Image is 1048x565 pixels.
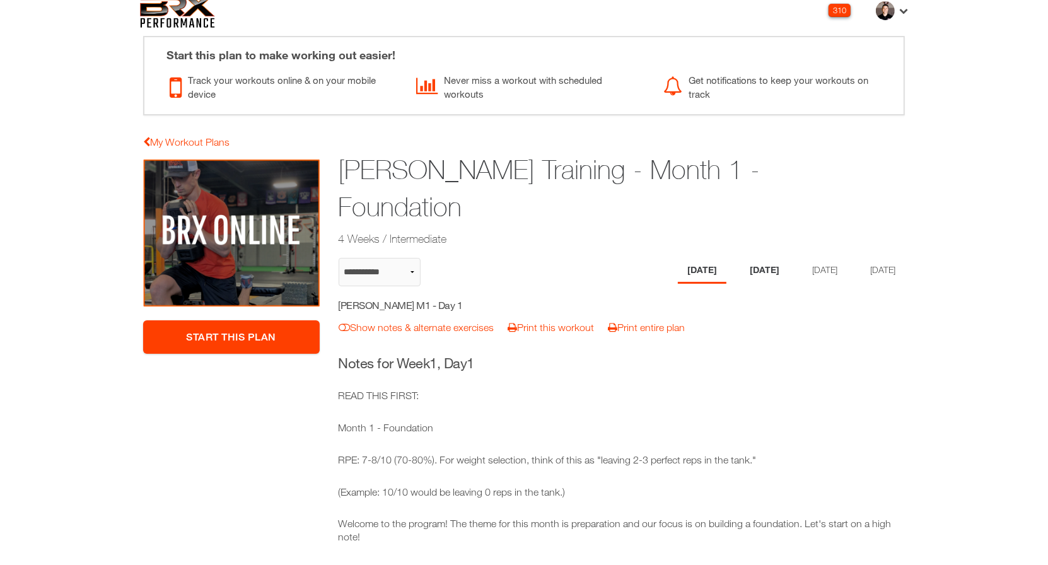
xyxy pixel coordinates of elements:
[170,70,397,102] div: Track your workouts online & on your mobile device
[339,421,905,434] p: Month 1 - Foundation
[339,231,808,247] h2: 4 Weeks / Intermediate
[339,354,905,373] h3: Notes for Week , Day
[339,389,905,402] p: READ THIS FIRST:
[143,136,230,148] a: My Workout Plans
[339,517,905,544] p: Welcome to the program! The theme for this month is preparation and our focus is on building a fo...
[803,258,847,284] li: Day 3
[339,486,905,499] p: (Example: 10/10 would be leaving 0 reps in the tank.)
[608,322,685,333] a: Print entire plan
[154,37,894,64] div: Start this plan to make working out easier!
[740,258,789,284] li: Day 2
[508,322,595,333] a: Print this workout
[829,4,851,17] div: 310
[876,1,895,20] img: thumb.jpg
[339,151,808,226] h1: [PERSON_NAME] Training - Month 1 - Foundation
[339,453,905,467] p: RPE: 7-8/10 (70-80%). For weight selection, think of this as "leaving 2-3 perfect reps in the tank."
[467,355,475,371] span: 1
[143,320,320,354] a: Start This Plan
[861,258,905,284] li: Day 4
[663,70,891,102] div: Get notifications to keep your workouts on track
[339,322,494,333] a: Show notes & alternate exercises
[416,70,644,102] div: Never miss a workout with scheduled workouts
[430,355,438,371] span: 1
[143,159,320,308] img: Carson White Training - Month 1 - Foundation
[678,258,726,284] li: Day 1
[339,298,564,312] h5: [PERSON_NAME] M1 - Day 1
